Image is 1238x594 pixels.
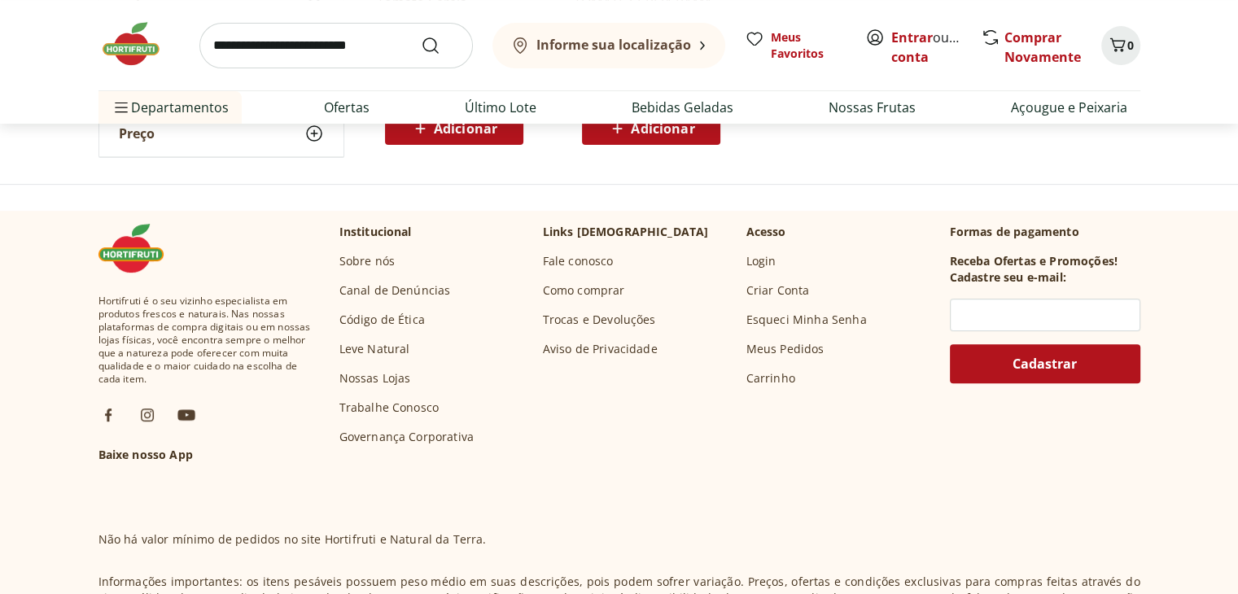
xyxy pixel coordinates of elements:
[98,224,180,273] img: Hortifruti
[199,23,473,68] input: search
[543,312,656,328] a: Trocas e Devoluções
[891,28,933,46] a: Entrar
[950,269,1066,286] h3: Cadastre seu e-mail:
[339,253,395,269] a: Sobre nós
[421,36,460,55] button: Submit Search
[339,312,425,328] a: Código de Ética
[746,282,810,299] a: Criar Conta
[632,98,733,117] a: Bebidas Geladas
[1013,357,1077,370] span: Cadastrar
[1004,28,1081,66] a: Comprar Novamente
[950,253,1118,269] h3: Receba Ofertas e Promoções!
[746,312,867,328] a: Esqueci Minha Senha
[98,531,487,548] p: Não há valor mínimo de pedidos no site Hortifruti e Natural da Terra.
[98,470,204,502] img: Google Play Icon
[99,111,343,156] button: Preço
[324,98,370,117] a: Ofertas
[891,28,981,66] a: Criar conta
[543,341,658,357] a: Aviso de Privacidade
[1011,98,1127,117] a: Açougue e Peixaria
[543,224,709,240] p: Links [DEMOGRAPHIC_DATA]
[543,253,614,269] a: Fale conosco
[339,370,411,387] a: Nossas Lojas
[891,28,964,67] span: ou
[339,429,475,445] a: Governança Corporativa
[746,253,776,269] a: Login
[1127,37,1134,53] span: 0
[771,29,846,62] span: Meus Favoritos
[98,20,180,68] img: Hortifruti
[339,341,410,357] a: Leve Natural
[434,122,497,135] span: Adicionar
[98,447,313,463] h3: Baixe nosso App
[112,88,229,127] span: Departamentos
[112,88,131,127] button: Menu
[1101,26,1140,65] button: Carrinho
[543,282,625,299] a: Como comprar
[536,36,691,54] b: Informe sua localização
[465,98,536,117] a: Último Lote
[177,405,196,425] img: ytb
[829,98,916,117] a: Nossas Frutas
[745,29,846,62] a: Meus Favoritos
[631,122,694,135] span: Adicionar
[208,470,313,502] img: App Store Icon
[119,125,155,142] span: Preço
[746,224,786,240] p: Acesso
[138,405,157,425] img: ig
[385,112,523,145] button: Adicionar
[339,282,451,299] a: Canal de Denúncias
[339,224,412,240] p: Institucional
[950,344,1140,383] button: Cadastrar
[746,370,795,387] a: Carrinho
[746,341,825,357] a: Meus Pedidos
[492,23,725,68] button: Informe sua localização
[339,400,440,416] a: Trabalhe Conosco
[98,295,313,386] span: Hortifruti é o seu vizinho especialista em produtos frescos e naturais. Nas nossas plataformas de...
[950,224,1140,240] p: Formas de pagamento
[98,405,118,425] img: fb
[582,112,720,145] button: Adicionar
